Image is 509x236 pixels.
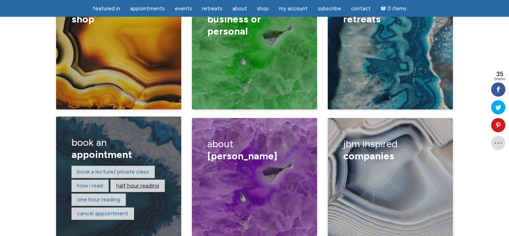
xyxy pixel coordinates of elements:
a: Appointments [126,2,169,16]
a: One hour reading [77,196,120,203]
a: How I read [77,182,103,189]
span: About [232,5,247,12]
h3: book an [71,132,166,165]
span: Shop [257,5,269,12]
a: featured in [88,2,124,16]
span: Contact [351,5,371,12]
span: Subscribe [318,5,341,12]
a: Contact [347,2,375,16]
span: My Account [279,5,308,12]
a: Book a lecture/ private class [77,168,149,175]
span: Shares [494,77,505,81]
span: Companies [343,150,394,162]
a: My Account [275,2,312,16]
a: Cancel appointment [77,210,128,217]
span: shop [71,13,94,25]
a: Events [171,2,196,16]
a: About [228,2,251,16]
span: Appointments [130,5,165,12]
a: Cart0 items [376,1,411,16]
span: 35 [494,71,505,77]
a: Half hour reading [116,182,159,189]
span: [PERSON_NAME] [207,150,277,162]
span: retreats [343,13,381,25]
a: Shop [253,2,273,16]
span: business or personal [207,13,261,37]
i: Cart [381,5,387,12]
h3: about [207,133,302,167]
span: Events [175,5,192,12]
span: featured in [93,5,120,12]
a: Subscribe [313,2,345,16]
a: Retreats [198,2,227,16]
span: 0 items [387,6,406,11]
span: appointment [71,148,132,160]
span: Retreats [202,5,222,12]
h3: jbm inspired [343,133,438,167]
